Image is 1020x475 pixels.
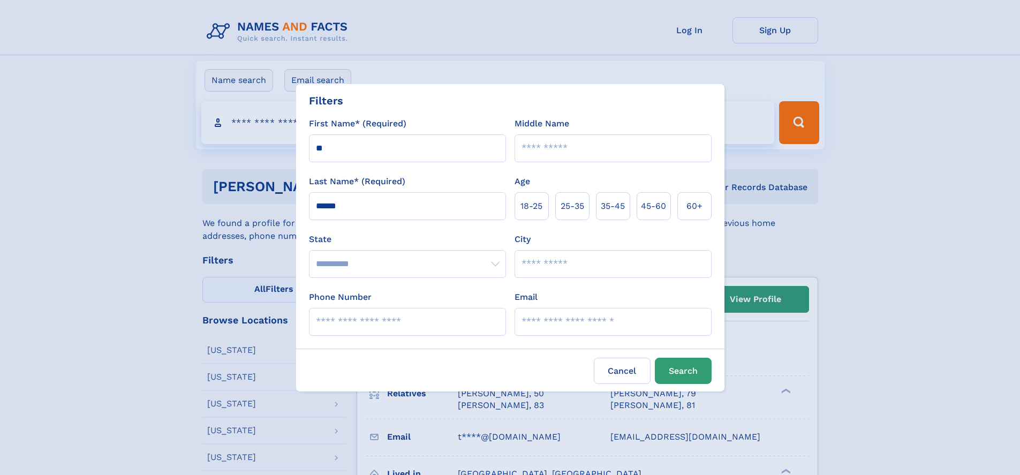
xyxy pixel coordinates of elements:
label: Last Name* (Required) [309,175,405,188]
span: 35‑45 [601,200,625,213]
div: Filters [309,93,343,109]
label: Phone Number [309,291,372,304]
label: Cancel [594,358,651,384]
button: Search [655,358,712,384]
label: Age [515,175,530,188]
label: Middle Name [515,117,569,130]
label: City [515,233,531,246]
span: 60+ [686,200,702,213]
span: 45‑60 [641,200,666,213]
span: 25‑35 [561,200,584,213]
label: Email [515,291,538,304]
label: State [309,233,506,246]
span: 18‑25 [520,200,542,213]
label: First Name* (Required) [309,117,406,130]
